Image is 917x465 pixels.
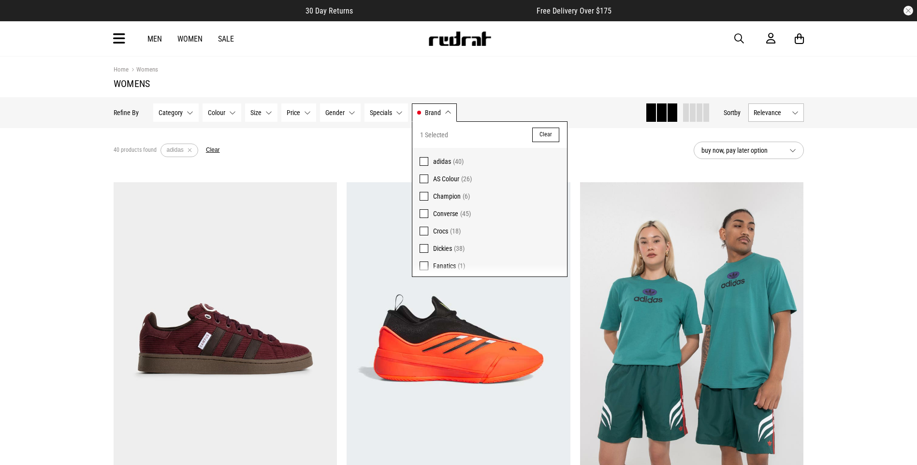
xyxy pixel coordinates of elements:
button: Size [245,103,277,122]
button: Price [281,103,316,122]
img: Redrat logo [428,31,492,46]
span: buy now, pay later option [701,145,782,156]
button: Category [153,103,199,122]
span: Free Delivery Over $175 [537,6,611,15]
button: Colour [203,103,241,122]
span: 1 Selected [420,129,448,141]
button: buy now, pay later option [694,142,804,159]
button: Remove filter [184,144,196,157]
span: Specials [370,109,392,116]
span: adidas [167,146,184,153]
span: by [734,109,741,116]
button: Open LiveChat chat widget [8,4,37,33]
button: Relevance [748,103,804,122]
span: 30 Day Returns [306,6,353,15]
p: Refine By [114,109,139,116]
button: Specials [364,103,408,122]
span: Size [250,109,262,116]
span: Fanatics [433,262,456,270]
button: Brand [412,103,457,122]
h1: Womens [114,78,804,89]
a: Home [114,66,129,73]
span: Colour [208,109,225,116]
span: (1) [458,262,465,270]
span: Relevance [754,109,788,116]
span: adidas [433,158,451,165]
span: Gender [325,109,345,116]
a: Sale [218,34,234,44]
span: 40 products found [114,146,157,154]
iframe: Customer reviews powered by Trustpilot [372,6,517,15]
span: Price [287,109,300,116]
span: Converse [433,210,458,218]
span: (45) [460,210,471,218]
span: (38) [454,245,465,252]
span: (26) [461,175,472,183]
button: Gender [320,103,361,122]
button: Clear [532,128,559,142]
span: AS Colour [433,175,459,183]
div: Brand [412,121,568,277]
span: Category [159,109,183,116]
span: (18) [450,227,461,235]
span: Dickies [433,245,452,252]
a: Men [147,34,162,44]
button: Sortby [724,107,741,118]
span: (40) [453,158,464,165]
span: Champion [433,192,461,200]
a: Women [177,34,203,44]
a: Womens [129,66,158,75]
span: (6) [463,192,470,200]
span: Crocs [433,227,448,235]
button: Clear [206,146,220,154]
span: Brand [425,109,441,116]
